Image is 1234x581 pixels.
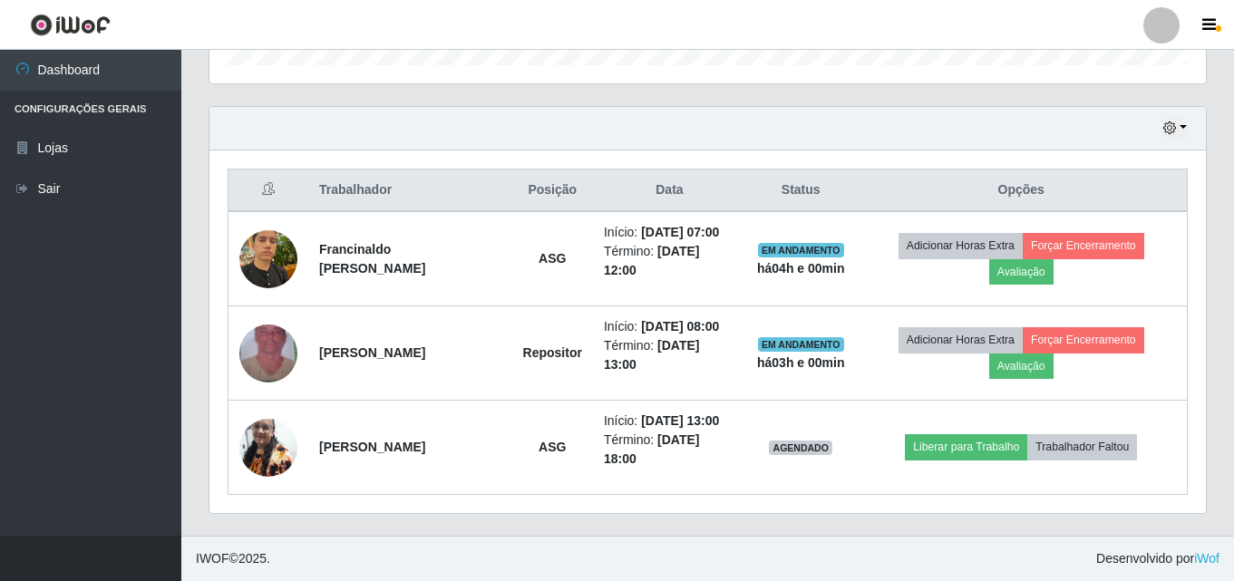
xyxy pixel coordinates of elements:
th: Opções [855,169,1187,212]
span: EM ANDAMENTO [758,337,844,352]
span: IWOF [196,551,229,566]
th: Trabalhador [308,169,512,212]
th: Status [746,169,856,212]
th: Data [593,169,746,212]
span: Desenvolvido por [1096,549,1219,568]
img: 1743036619624.jpeg [239,220,297,297]
button: Forçar Encerramento [1023,233,1144,258]
span: AGENDADO [769,441,832,455]
strong: ASG [539,251,566,266]
img: 1723155569016.jpeg [239,409,297,486]
a: iWof [1194,551,1219,566]
li: Término: [604,431,735,469]
button: Avaliação [989,259,1054,285]
button: Liberar para Trabalho [905,434,1027,460]
strong: há 03 h e 00 min [757,355,845,370]
time: [DATE] 08:00 [641,319,719,334]
button: Trabalhador Faltou [1027,434,1137,460]
strong: há 04 h e 00 min [757,261,845,276]
li: Término: [604,336,735,374]
button: Adicionar Horas Extra [899,327,1023,353]
strong: Repositor [523,345,582,360]
strong: ASG [539,440,566,454]
li: Início: [604,412,735,431]
strong: [PERSON_NAME] [319,345,425,360]
strong: [PERSON_NAME] [319,440,425,454]
time: [DATE] 13:00 [641,413,719,428]
span: EM ANDAMENTO [758,243,844,257]
button: Avaliação [989,353,1054,379]
img: CoreUI Logo [30,14,111,36]
button: Adicionar Horas Extra [899,233,1023,258]
time: [DATE] 07:00 [641,225,719,239]
li: Término: [604,242,735,280]
span: © 2025 . [196,549,270,568]
strong: Francinaldo [PERSON_NAME] [319,242,425,276]
li: Início: [604,223,735,242]
button: Forçar Encerramento [1023,327,1144,353]
th: Posição [512,169,593,212]
img: 1753305167583.jpeg [239,302,297,405]
li: Início: [604,317,735,336]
